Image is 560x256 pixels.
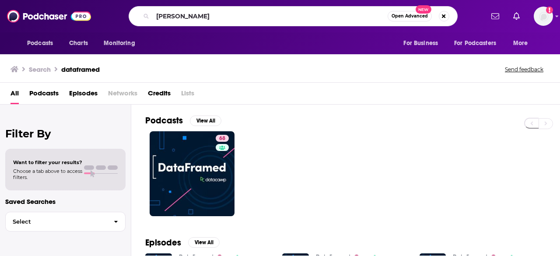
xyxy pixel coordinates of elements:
h2: Podcasts [145,115,183,126]
button: open menu [397,35,449,52]
button: View All [188,237,220,248]
button: Select [5,212,126,231]
span: Select [6,219,107,224]
img: Podchaser - Follow, Share and Rate Podcasts [7,8,91,25]
button: open menu [448,35,509,52]
h2: Episodes [145,237,181,248]
span: More [513,37,528,49]
input: Search podcasts, credits, & more... [153,9,388,23]
span: New [416,5,431,14]
span: Lists [181,86,194,104]
button: View All [190,116,221,126]
button: open menu [507,35,539,52]
button: Send feedback [502,66,546,73]
span: Monitoring [104,37,135,49]
span: Open Advanced [392,14,428,18]
button: open menu [21,35,64,52]
span: Charts [69,37,88,49]
a: Credits [148,86,171,104]
span: For Podcasters [454,37,496,49]
svg: Add a profile image [546,7,553,14]
a: Charts [63,35,93,52]
a: Show notifications dropdown [510,9,523,24]
a: 68 [216,135,229,142]
span: Want to filter your results? [13,159,82,165]
a: Show notifications dropdown [488,9,503,24]
div: Search podcasts, credits, & more... [129,6,458,26]
span: Podcasts [27,37,53,49]
a: EpisodesView All [145,237,220,248]
button: Open AdvancedNew [388,11,432,21]
span: Choose a tab above to access filters. [13,168,82,180]
a: Podcasts [29,86,59,104]
p: Saved Searches [5,197,126,206]
h3: Search [29,65,51,74]
span: For Business [403,37,438,49]
span: Networks [108,86,137,104]
h3: dataframed [61,65,100,74]
span: 68 [219,134,225,143]
button: open menu [98,35,146,52]
a: All [10,86,19,104]
span: Logged in as megcassidy [534,7,553,26]
h2: Filter By [5,127,126,140]
button: Show profile menu [534,7,553,26]
a: Episodes [69,86,98,104]
a: PodcastsView All [145,115,221,126]
img: User Profile [534,7,553,26]
a: 68 [150,131,234,216]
